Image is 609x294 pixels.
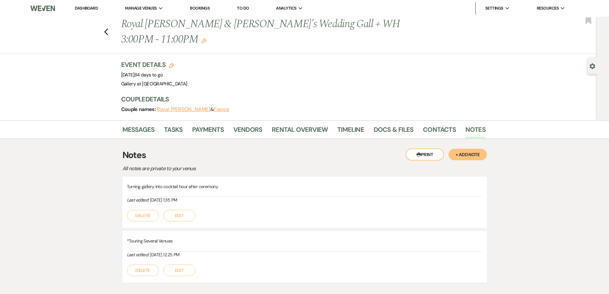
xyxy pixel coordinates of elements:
a: Timeline [337,124,364,139]
button: Edit [201,38,207,44]
span: Gallery at [GEOGRAPHIC_DATA] [121,81,187,87]
div: [DATE] 1:35 PM [127,197,482,203]
span: | [135,72,163,78]
p: All notes are private to your venue. [122,164,346,173]
h3: Event Details [121,60,187,69]
a: To Do [237,5,249,11]
button: Open lead details [589,63,595,69]
a: Rental Overview [272,124,328,139]
button: Delete [127,265,159,276]
button: Delete [127,210,159,221]
span: Analytics [276,5,296,12]
a: Messages [122,124,155,139]
i: Last edited: [127,252,149,258]
span: Settings [485,5,504,12]
button: Edit [163,265,195,276]
div: [DATE] 12:25 PM [127,251,482,258]
span: Couple names: [121,106,157,113]
span: 14 days to go [136,72,163,78]
button: + Add Note [449,149,487,160]
h3: Notes [122,148,487,162]
button: Fiance [214,107,229,112]
h3: Couple Details [121,95,479,104]
a: Docs & Files [374,124,413,139]
img: Weven Logo [30,2,55,15]
a: Payments [192,124,224,139]
a: Vendors [233,124,262,139]
p: *Touring Several Venues [127,237,482,244]
span: Manage Venues [125,5,157,12]
button: Edit [163,210,195,221]
button: Royal [PERSON_NAME] [157,107,210,112]
a: Notes [465,124,486,139]
a: Bookings [190,5,210,12]
span: [DATE] [121,72,163,78]
i: Last edited: [127,197,149,203]
a: Dashboard [75,5,98,11]
a: Contacts [423,124,456,139]
span: & [157,106,229,113]
span: Resources [537,5,559,12]
p: Turning gallery into cocktail hour after ceremony [127,183,482,190]
button: Print [406,148,444,161]
h1: Royal [PERSON_NAME] & [PERSON_NAME]'s Wedding Gall + WH 3:00PM - 11:00PM [121,17,408,47]
a: Tasks [164,124,183,139]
